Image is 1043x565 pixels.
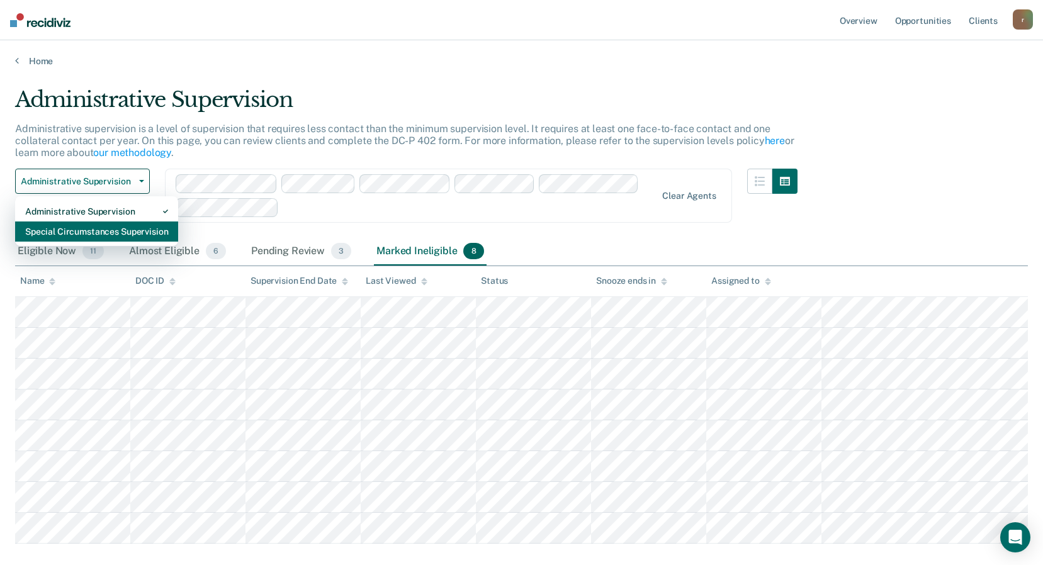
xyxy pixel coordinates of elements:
[25,221,168,242] div: Special Circumstances Supervision
[206,243,226,259] span: 6
[481,276,508,286] div: Status
[596,276,667,286] div: Snooze ends in
[1000,522,1030,552] div: Open Intercom Messenger
[251,276,348,286] div: Supervision End Date
[15,123,794,159] p: Administrative supervision is a level of supervision that requires less contact than the minimum ...
[20,276,55,286] div: Name
[15,55,1028,67] a: Home
[25,201,168,221] div: Administrative Supervision
[331,243,351,259] span: 3
[82,243,104,259] span: 11
[15,87,798,123] div: Administrative Supervision
[765,135,785,147] a: here
[249,238,354,266] div: Pending Review3
[21,176,134,187] span: Administrative Supervision
[366,276,427,286] div: Last Viewed
[1013,9,1033,30] button: r
[662,191,716,201] div: Clear agents
[374,238,487,266] div: Marked Ineligible8
[10,13,70,27] img: Recidiviz
[135,276,176,286] div: DOC ID
[15,169,150,194] button: Administrative Supervision
[711,276,770,286] div: Assigned to
[93,147,171,159] a: our methodology
[127,238,228,266] div: Almost Eligible6
[463,243,483,259] span: 8
[15,238,106,266] div: Eligible Now11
